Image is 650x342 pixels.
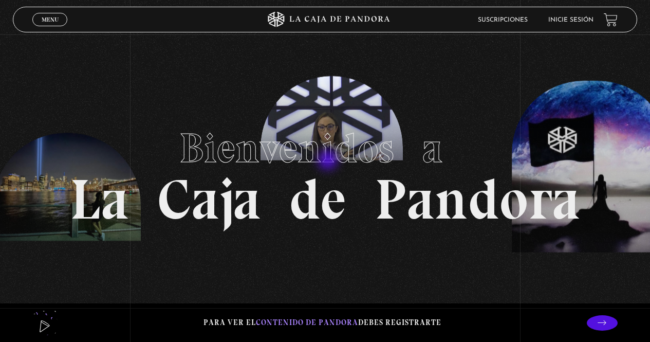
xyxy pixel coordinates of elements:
[70,115,580,228] h1: La Caja de Pandora
[203,316,441,330] p: Para ver el debes registrarte
[604,13,618,27] a: View your shopping cart
[256,318,358,327] span: contenido de Pandora
[179,123,471,173] span: Bienvenidos a
[42,16,59,23] span: Menu
[38,25,62,32] span: Cerrar
[478,17,528,23] a: Suscripciones
[548,17,593,23] a: Inicie sesión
